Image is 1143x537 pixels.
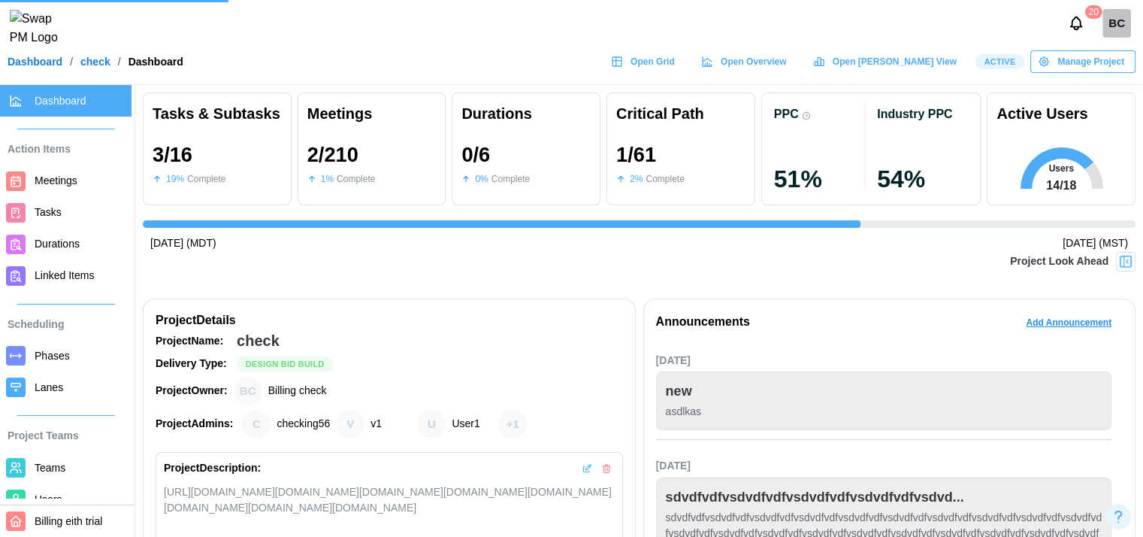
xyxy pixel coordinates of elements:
[1063,235,1128,252] div: [DATE] (MST)
[630,172,643,187] div: 2 %
[1030,50,1135,73] button: Manage Project
[35,350,70,362] span: Phases
[370,416,382,432] div: v1
[164,484,615,516] div: [URL][DOMAIN_NAME][DOMAIN_NAME][DOMAIN_NAME][DOMAIN_NAME][DOMAIN_NAME][DOMAIN_NAME][DOMAIN_NAME][...
[307,102,437,126] div: Meetings
[475,172,488,187] div: 0 %
[1118,254,1133,269] img: Project Look Ahead Button
[156,333,231,350] div: Project Name:
[1057,51,1124,72] span: Manage Project
[877,167,968,191] div: 54 %
[1102,9,1131,38] a: Billing check
[321,172,334,187] div: 1 %
[666,487,964,508] div: sdvdfvdfvsdvdfvdfvsdvdfvdfvsdvdfvdfvsdvd...
[234,377,262,405] div: Billing check
[417,410,446,438] div: User1
[268,383,327,399] div: Billing check
[35,95,86,107] span: Dashboard
[1063,11,1089,36] button: Notifications
[1014,311,1123,334] button: Add Announcement
[156,356,231,372] div: Delivery Type:
[603,50,686,73] a: Open Grid
[646,172,684,187] div: Complete
[242,410,271,438] div: checking56
[666,381,692,402] div: new
[616,102,745,126] div: Critical Path
[337,172,375,187] div: Complete
[8,56,62,67] a: Dashboard
[156,384,228,396] strong: Project Owner:
[656,313,750,332] div: Announcements
[996,102,1087,126] div: Active Users
[156,311,623,330] div: Project Details
[35,515,102,527] span: Billing eith trial
[70,56,73,67] div: /
[166,172,184,187] div: 19 %
[498,410,527,438] div: + 1
[452,416,479,432] div: User1
[1102,9,1131,38] div: BC
[666,404,1102,420] div: asdlkas
[491,172,530,187] div: Complete
[984,55,1015,68] span: Active
[694,50,798,73] a: Open Overview
[721,51,786,72] span: Open Overview
[774,167,865,191] div: 51 %
[187,172,225,187] div: Complete
[118,56,121,67] div: /
[153,144,192,166] div: 3 / 16
[805,50,967,73] a: Open [PERSON_NAME] View
[156,417,233,429] strong: Project Admins:
[246,357,325,371] span: Design Bid Build
[656,353,1112,369] div: [DATE]
[35,381,63,393] span: Lanes
[150,235,216,252] div: [DATE] (MDT)
[35,206,62,218] span: Tasks
[80,56,110,67] a: check
[1010,253,1108,270] div: Project Look Ahead
[833,51,957,72] span: Open [PERSON_NAME] View
[129,56,183,67] div: Dashboard
[1026,312,1111,333] span: Add Announcement
[10,10,71,47] img: Swap PM Logo
[877,107,952,121] div: Industry PPC
[237,329,280,353] div: check
[461,102,591,126] div: Durations
[153,102,282,126] div: Tasks & Subtasks
[656,458,1112,475] div: [DATE]
[1084,5,1102,19] div: 20
[35,269,94,281] span: Linked Items
[461,144,490,166] div: 0 / 6
[616,144,656,166] div: 1 / 61
[307,144,358,166] div: 2 / 210
[35,238,80,250] span: Durations
[774,107,799,121] div: PPC
[35,174,77,187] span: Meetings
[630,51,675,72] span: Open Grid
[164,460,261,477] div: Project Description:
[35,462,65,474] span: Teams
[35,493,62,505] span: Users
[277,416,330,432] div: checking56
[336,410,364,438] div: v1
